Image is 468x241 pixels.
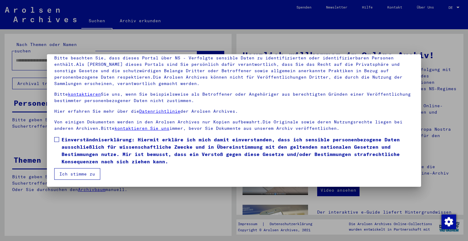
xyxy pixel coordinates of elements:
p: Hier erfahren Sie mehr über die der Arolsen Archives. [54,108,414,115]
a: kontaktieren [68,91,101,97]
span: Einverständniserklärung: Hiermit erkläre ich mich damit einverstanden, dass ich sensible personen... [62,136,414,165]
img: Zustimmung ändern [441,214,456,229]
button: Ich stimme zu [54,168,100,180]
p: Bitte Sie uns, wenn Sie beispielsweise als Betroffener oder Angehöriger aus berechtigten Gründen ... [54,91,414,104]
a: Datenrichtlinie [139,108,180,114]
p: Von einigen Dokumenten werden in den Arolsen Archives nur Kopien aufbewahrt.Die Originale sowie d... [54,119,414,132]
a: kontaktieren Sie uns [115,126,169,131]
p: Bitte beachten Sie, dass dieses Portal über NS - Verfolgte sensible Daten zu identifizierten oder... [54,55,414,87]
